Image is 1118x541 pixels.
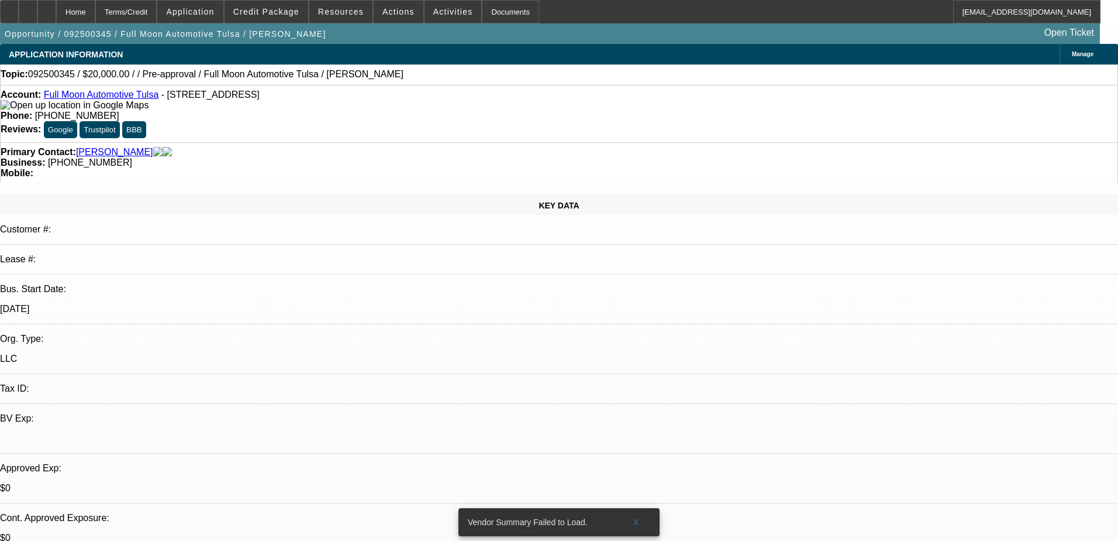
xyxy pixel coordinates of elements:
span: Application [166,7,214,16]
strong: Business: [1,157,45,167]
strong: Topic: [1,69,28,80]
span: Manage [1072,51,1093,57]
button: Credit Package [225,1,308,23]
strong: Phone: [1,111,32,121]
span: 092500345 / $20,000.00 / / Pre-approval / Full Moon Automotive Tulsa / [PERSON_NAME] [28,69,403,80]
button: BBB [122,121,146,138]
span: Activities [433,7,473,16]
button: Resources [309,1,372,23]
span: [PHONE_NUMBER] [35,111,119,121]
a: View Google Maps [1,100,149,110]
img: facebook-icon.png [153,147,163,157]
button: Actions [374,1,423,23]
button: Application [157,1,223,23]
a: Open Ticket [1040,23,1099,43]
span: KEY DATA [539,201,579,210]
div: Vendor Summary Failed to Load. [458,508,617,536]
img: linkedin-icon.png [163,147,172,157]
strong: Account: [1,90,41,100]
span: X [633,518,640,527]
strong: Mobile: [1,168,33,178]
button: Trustpilot [80,121,119,138]
strong: Primary Contact: [1,147,76,157]
span: APPLICATION INFORMATION [9,50,123,59]
span: Credit Package [233,7,299,16]
button: Activities [425,1,482,23]
span: Opportunity / 092500345 / Full Moon Automotive Tulsa / [PERSON_NAME] [5,29,326,39]
span: Actions [382,7,415,16]
span: Resources [318,7,364,16]
span: [PHONE_NUMBER] [48,157,132,167]
button: Google [44,121,77,138]
span: - [STREET_ADDRESS] [161,90,260,100]
strong: Reviews: [1,124,41,134]
a: Full Moon Automotive Tulsa [44,90,159,100]
img: Open up location in Google Maps [1,100,149,111]
a: [PERSON_NAME] [76,147,153,157]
